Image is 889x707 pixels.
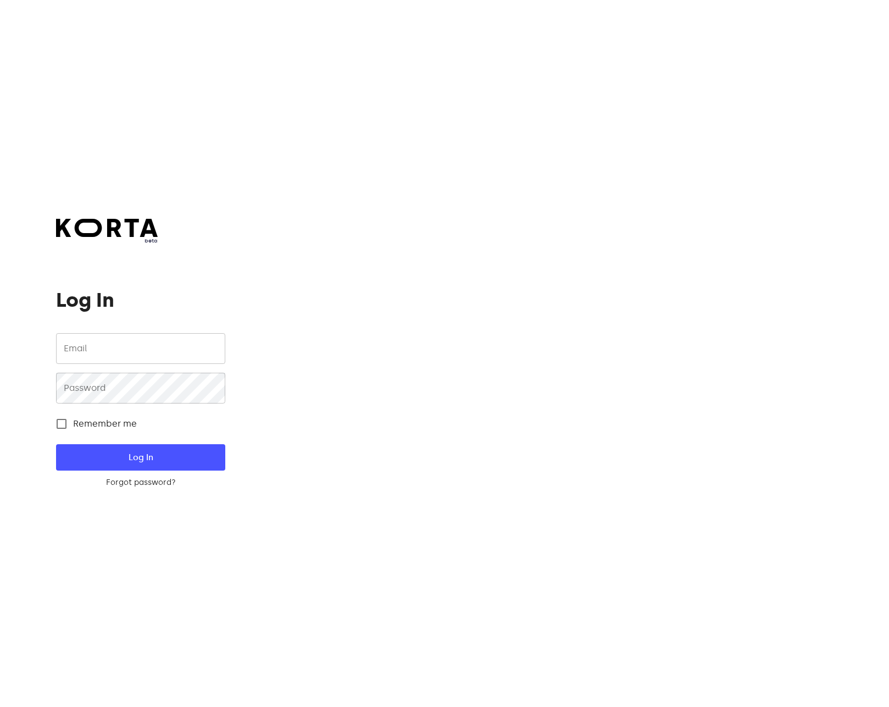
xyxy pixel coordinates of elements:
[74,450,207,465] span: Log In
[56,219,158,237] img: Korta
[73,417,137,430] span: Remember me
[56,477,225,488] a: Forgot password?
[56,289,225,311] h1: Log In
[56,237,158,245] span: beta
[56,444,225,471] button: Log In
[56,219,158,245] a: beta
